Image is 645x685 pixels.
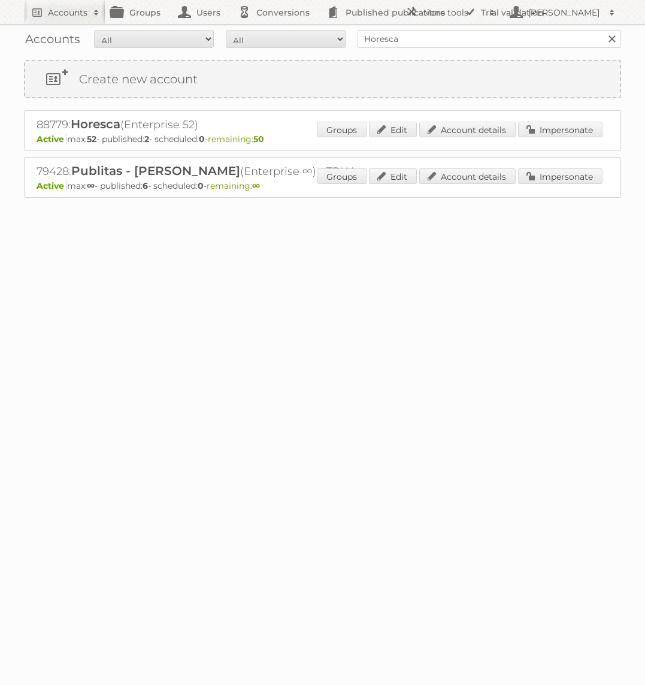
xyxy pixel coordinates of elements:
h2: 88779: (Enterprise 52) [37,117,456,132]
span: remaining: [208,134,264,144]
strong: 50 [253,134,264,144]
a: Groups [317,168,367,184]
span: Active [37,134,67,144]
a: Impersonate [518,168,602,184]
a: Edit [369,122,417,137]
a: Impersonate [518,122,602,137]
h2: 79428: (Enterprise ∞) - TRIAL [37,164,456,179]
strong: ∞ [252,180,260,191]
strong: 52 [87,134,96,144]
a: Account details [419,122,516,137]
a: Groups [317,122,367,137]
h2: Accounts [48,7,87,19]
p: max: - published: - scheduled: - [37,134,608,144]
strong: 6 [143,180,148,191]
a: Account details [419,168,516,184]
span: Active [37,180,67,191]
strong: ∞ [87,180,95,191]
strong: 2 [144,134,149,144]
span: Publitas - [PERSON_NAME] [71,164,240,178]
span: remaining: [207,180,260,191]
h2: [PERSON_NAME] [525,7,603,19]
span: Horesca [71,117,120,131]
h2: More tools [423,7,483,19]
p: max: - published: - scheduled: - [37,180,608,191]
strong: 0 [199,134,205,144]
strong: 0 [198,180,204,191]
a: Create new account [25,61,620,97]
a: Edit [369,168,417,184]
